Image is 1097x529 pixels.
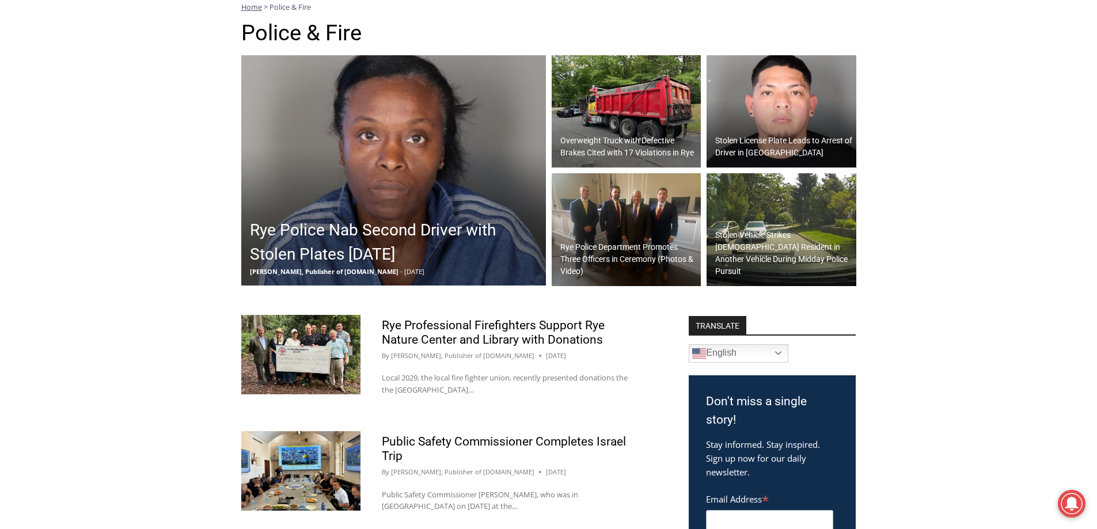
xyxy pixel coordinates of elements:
time: [DATE] [546,351,566,361]
a: Overweight Truck with Defective Brakes Cited with 17 Violations in Rye [552,55,701,168]
img: (PHOTO: Rye PD dashcam photo shows the stolen Acura RDX that passed a Rye Police Department patro... [707,173,856,286]
h2: Rye Police Department Promotes Three Officers in Ceremony (Photos & Video) [560,241,699,277]
img: (PHOTO: Detective Alex Whalen, Detective Robert Jones, Public Safety Commissioner Mike Kopy and S... [552,173,701,286]
time: [DATE] [546,467,566,477]
img: (PHOTO: On Wednesday, September 24, 2025, the Rye PD issued 17 violations for a construction truc... [552,55,701,168]
a: Home [241,2,262,12]
p: Stay informed. Stay inspired. Sign up now for our daily newsletter. [706,437,838,479]
h2: Stolen License Plate Leads to Arrest of Driver in [GEOGRAPHIC_DATA] [715,135,853,159]
h2: Stolen Vehicle Strikes [DEMOGRAPHIC_DATA] Resident in Another Vehicle During Midday Police Pursuit [715,229,853,277]
span: > [264,2,268,12]
h1: Police & Fire [241,20,856,47]
h2: Rye Police Nab Second Driver with Stolen Plates [DATE] [250,218,543,267]
span: By [382,351,389,361]
span: [PERSON_NAME], Publisher of [DOMAIN_NAME] [250,267,398,276]
a: Rye Police Department Promotes Three Officers in Ceremony (Photos & Video) [552,173,701,286]
strong: TRANSLATE [689,316,746,334]
span: Police & Fire [269,2,311,12]
a: Rye Professional Firefighters Support Rye Nature Center and Library with Donations [382,318,605,347]
a: English [689,344,788,363]
h2: Overweight Truck with Defective Brakes Cited with 17 Violations in Rye [560,135,699,159]
img: (PHOTO: On September 26, 2025, the Rye Police Department arrested Nicole Walker of the Bronx for ... [241,55,546,286]
span: [DATE] [404,267,424,276]
p: Local 2029, the local fire fighter union, recently presented donations the the [GEOGRAPHIC_DATA]… [382,372,637,396]
span: By [382,467,389,477]
a: Stolen Vehicle Strikes [DEMOGRAPHIC_DATA] Resident in Another Vehicle During Midday Police Pursuit [707,173,856,286]
label: Email Address [706,488,833,508]
a: Public Safety Commissioner Completes Israel Trip [382,435,626,463]
img: (PHOTO: On September 25, 2025, Rye PD arrested Oscar Magallanes of College Point, New York for cr... [707,55,856,168]
span: - [400,267,403,276]
img: (PHOTO: On Saturday, September 6, 2025, Local 2029 presented the Rye Nature Center with $25,000 t... [241,315,360,394]
img: (PHOTO: Public Safety Commissioner Michael Kopy (left side, leaning on table) was part of a deleg... [241,431,360,511]
img: en [692,347,706,360]
a: Stolen License Plate Leads to Arrest of Driver in [GEOGRAPHIC_DATA] [707,55,856,168]
nav: Breadcrumbs [241,1,856,13]
a: [PERSON_NAME], Publisher of [DOMAIN_NAME] [391,467,534,476]
h3: Don't miss a single story! [706,393,838,429]
a: Rye Police Nab Second Driver with Stolen Plates [DATE] [PERSON_NAME], Publisher of [DOMAIN_NAME] ... [241,55,546,286]
a: [PERSON_NAME], Publisher of [DOMAIN_NAME] [391,351,534,360]
p: Public Safety Commissioner [PERSON_NAME], who was in [GEOGRAPHIC_DATA] on [DATE] at the… [382,489,637,513]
